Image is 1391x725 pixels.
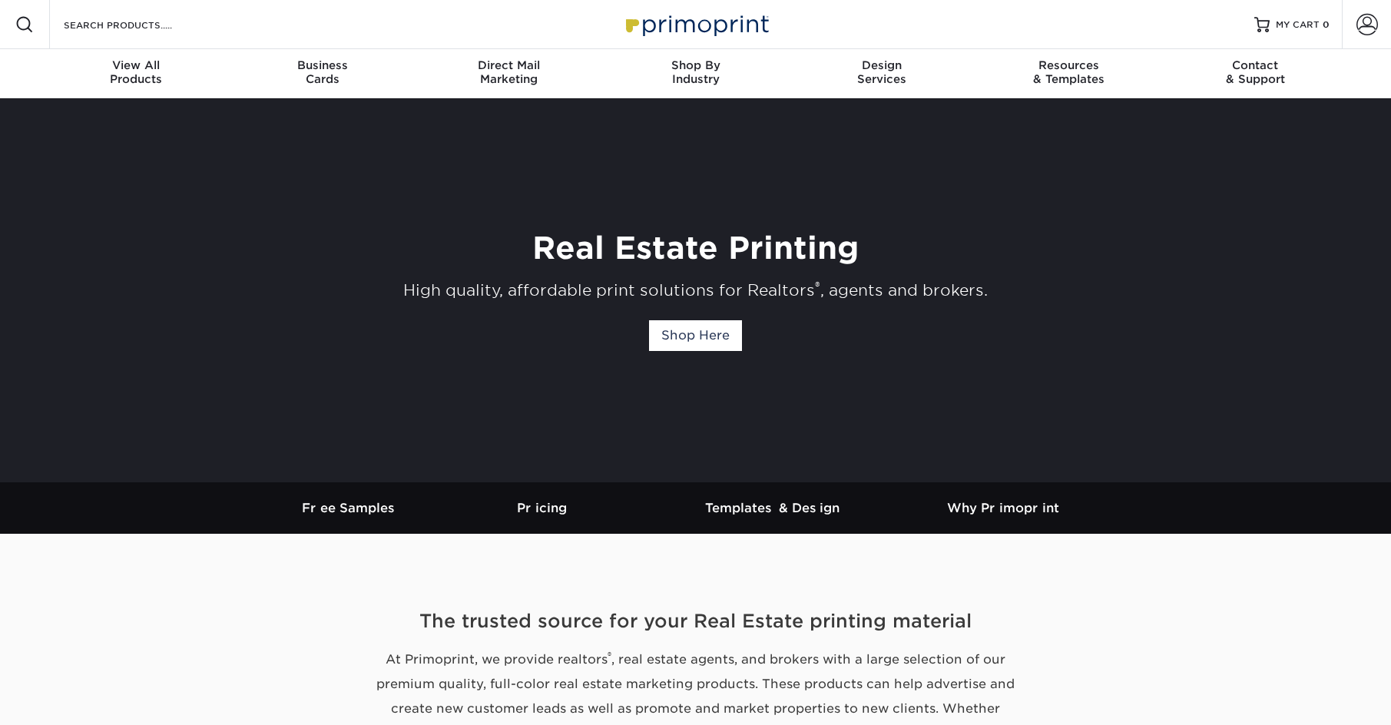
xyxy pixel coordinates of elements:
a: BusinessCards [229,49,416,98]
div: & Templates [975,58,1162,86]
span: View All [43,58,230,72]
a: View AllProducts [43,49,230,98]
h3: Why Primoprint [888,501,1118,515]
span: Direct Mail [416,58,602,72]
span: 0 [1323,19,1330,30]
a: Shop Here [649,320,742,351]
a: Direct MailMarketing [416,49,602,98]
a: Pricing [427,482,657,534]
sup: ® [608,650,611,661]
div: High quality, affordable print solutions for Realtors , agents and brokers. [241,279,1151,302]
div: Products [43,58,230,86]
h1: Real Estate Printing [241,230,1151,266]
input: SEARCH PRODUCTS..... [62,15,212,34]
div: Industry [602,58,789,86]
sup: ® [815,280,820,293]
div: & Support [1162,58,1349,86]
div: Marketing [416,58,602,86]
span: Resources [975,58,1162,72]
span: Contact [1162,58,1349,72]
a: Contact& Support [1162,49,1349,98]
div: Cards [229,58,416,86]
img: Primoprint [619,8,773,41]
h2: The trusted source for your Real Estate printing material [247,607,1145,635]
a: Shop ByIndustry [602,49,789,98]
h3: Pricing [427,501,657,515]
a: Free Samples [273,482,427,534]
span: Design [789,58,975,72]
span: Business [229,58,416,72]
span: Shop By [602,58,789,72]
h3: Free Samples [273,501,427,515]
h3: Templates & Design [657,501,888,515]
a: DesignServices [789,49,975,98]
span: MY CART [1276,18,1320,31]
a: Resources& Templates [975,49,1162,98]
a: Why Primoprint [888,482,1118,534]
a: Templates & Design [657,482,888,534]
div: Services [789,58,975,86]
